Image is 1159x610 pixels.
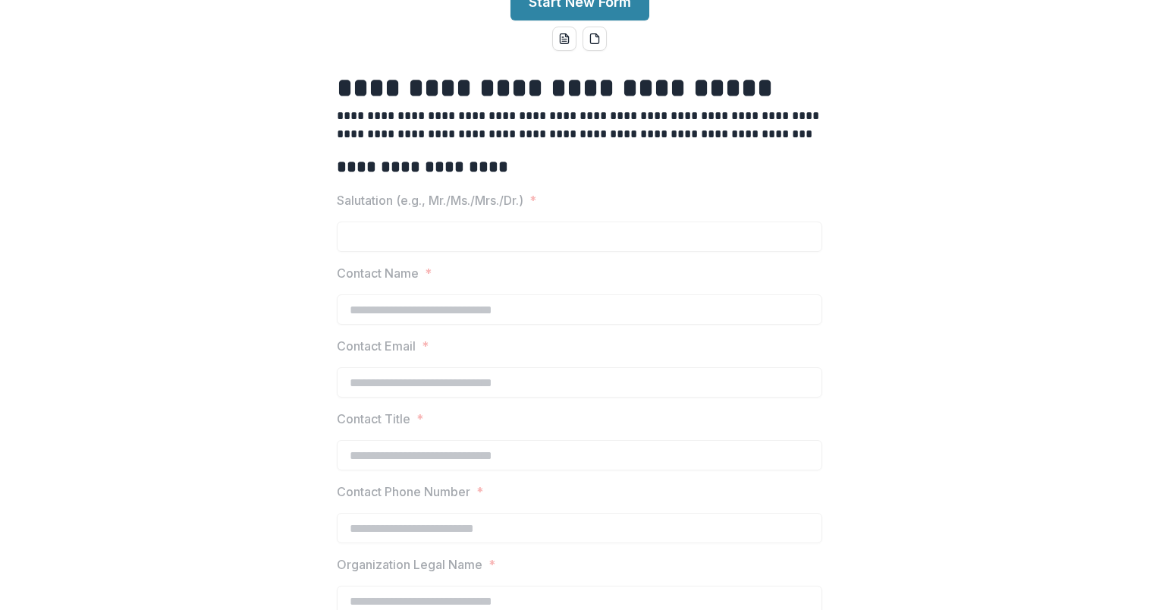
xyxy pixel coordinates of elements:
[337,555,482,574] p: Organization Legal Name
[552,27,576,51] button: word-download
[337,191,523,209] p: Salutation (e.g., Mr./Ms./Mrs./Dr.)
[337,337,416,355] p: Contact Email
[337,264,419,282] p: Contact Name
[337,483,470,501] p: Contact Phone Number
[337,410,410,428] p: Contact Title
[583,27,607,51] button: pdf-download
